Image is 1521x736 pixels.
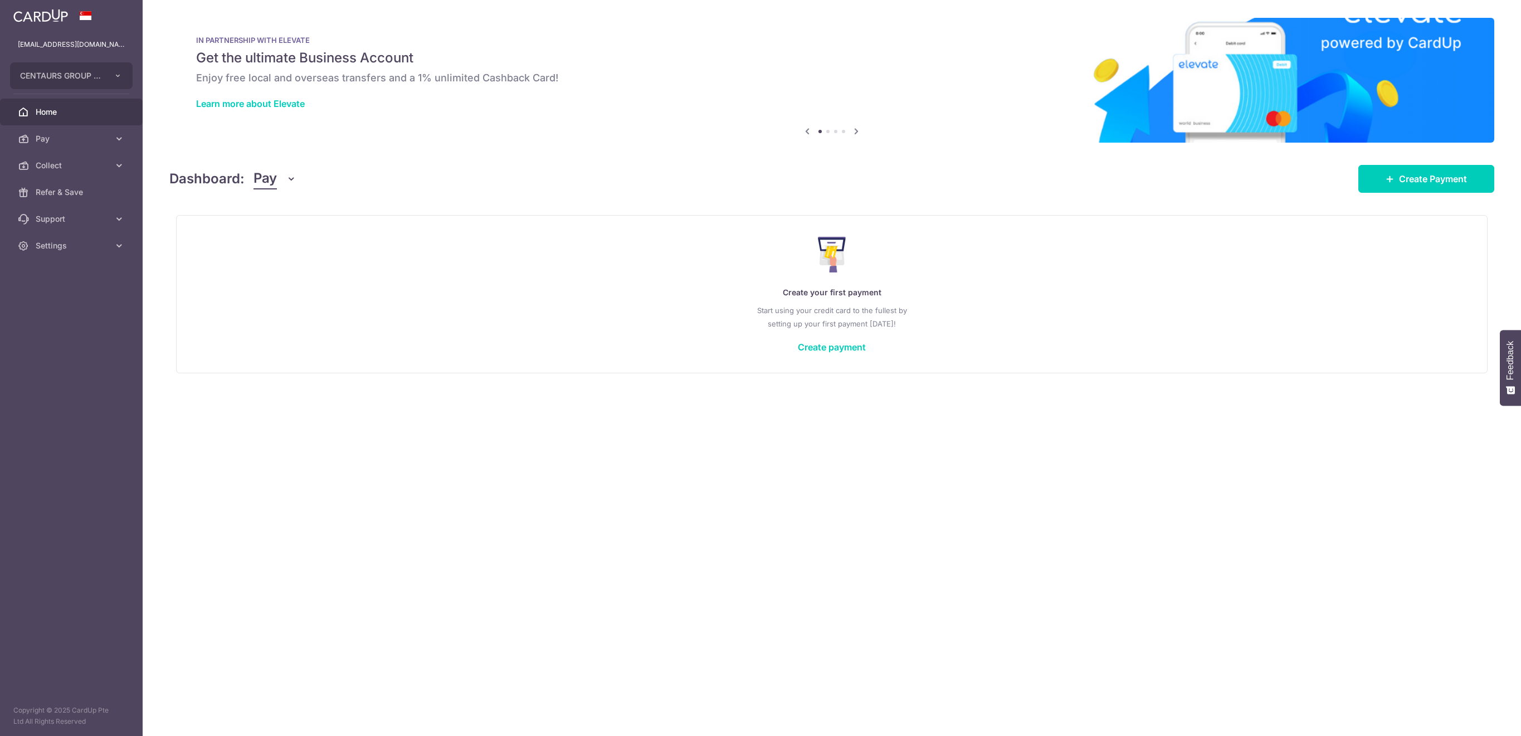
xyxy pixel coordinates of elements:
[196,71,1468,85] h6: Enjoy free local and overseas transfers and a 1% unlimited Cashback Card!
[36,240,109,251] span: Settings
[253,168,277,189] span: Pay
[36,106,109,118] span: Home
[36,133,109,144] span: Pay
[36,187,109,198] span: Refer & Save
[13,9,68,22] img: CardUp
[1505,341,1515,380] span: Feedback
[253,168,296,189] button: Pay
[199,304,1465,330] p: Start using your credit card to the fullest by setting up your first payment [DATE]!
[798,342,866,353] a: Create payment
[169,169,245,189] h4: Dashboard:
[196,49,1468,67] h5: Get the ultimate Business Account
[1500,330,1521,406] button: Feedback - Show survey
[818,237,846,272] img: Make Payment
[36,160,109,171] span: Collect
[36,213,109,225] span: Support
[18,39,125,50] p: [EMAIL_ADDRESS][DOMAIN_NAME]
[1399,172,1467,186] span: Create Payment
[1358,165,1494,193] a: Create Payment
[199,286,1465,299] p: Create your first payment
[169,18,1494,143] img: Renovation banner
[20,70,103,81] span: CENTAURS GROUP PRIVATE LIMITED
[10,62,133,89] button: CENTAURS GROUP PRIVATE LIMITED
[196,36,1468,45] p: IN PARTNERSHIP WITH ELEVATE
[196,98,305,109] a: Learn more about Elevate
